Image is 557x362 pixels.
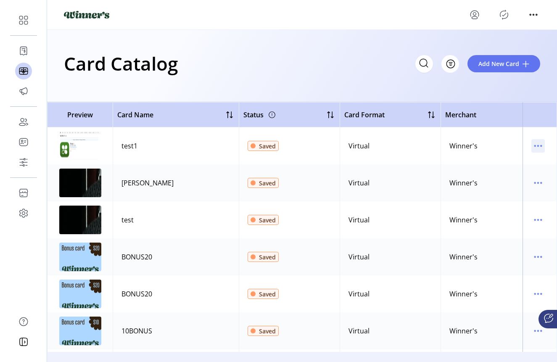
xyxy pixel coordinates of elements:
[348,178,370,188] div: Virtual
[121,178,174,188] div: [PERSON_NAME]
[449,252,478,262] div: Winner's
[449,178,478,188] div: Winner's
[449,141,478,151] div: Winner's
[64,11,109,18] img: logo
[531,287,545,301] button: menu
[259,327,276,336] span: Saved
[59,280,101,308] img: preview
[527,8,540,21] button: menu
[121,252,152,262] div: BONUS20
[348,141,370,151] div: Virtual
[348,326,370,336] div: Virtual
[468,8,481,21] button: menu
[121,141,137,151] div: test1
[121,215,134,225] div: test
[348,215,370,225] div: Virtual
[531,176,545,190] button: menu
[59,206,101,234] img: preview
[497,8,511,21] button: Publisher Panel
[445,110,476,120] span: Merchant
[467,55,540,72] button: Add New Card
[348,252,370,262] div: Virtual
[531,324,545,338] button: menu
[52,110,108,120] span: Preview
[59,132,101,160] img: preview
[259,216,276,225] span: Saved
[344,110,385,120] span: Card Format
[59,317,101,345] img: preview
[117,110,153,120] span: Card Name
[259,290,276,299] span: Saved
[415,55,433,73] input: Search
[64,49,178,78] h1: Card Catalog
[531,213,545,227] button: menu
[449,215,478,225] div: Winner's
[531,250,545,264] button: menu
[259,179,276,188] span: Saved
[478,59,519,68] span: Add New Card
[531,139,545,153] button: menu
[441,55,459,73] button: Filter Button
[449,326,478,336] div: Winner's
[59,243,101,271] img: preview
[121,289,152,299] div: BONUS20
[348,289,370,299] div: Virtual
[121,326,152,336] div: 10BONUS
[59,169,101,197] img: preview
[259,253,276,262] span: Saved
[243,108,277,122] div: Status
[449,289,478,299] div: Winner's
[259,142,276,151] span: Saved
